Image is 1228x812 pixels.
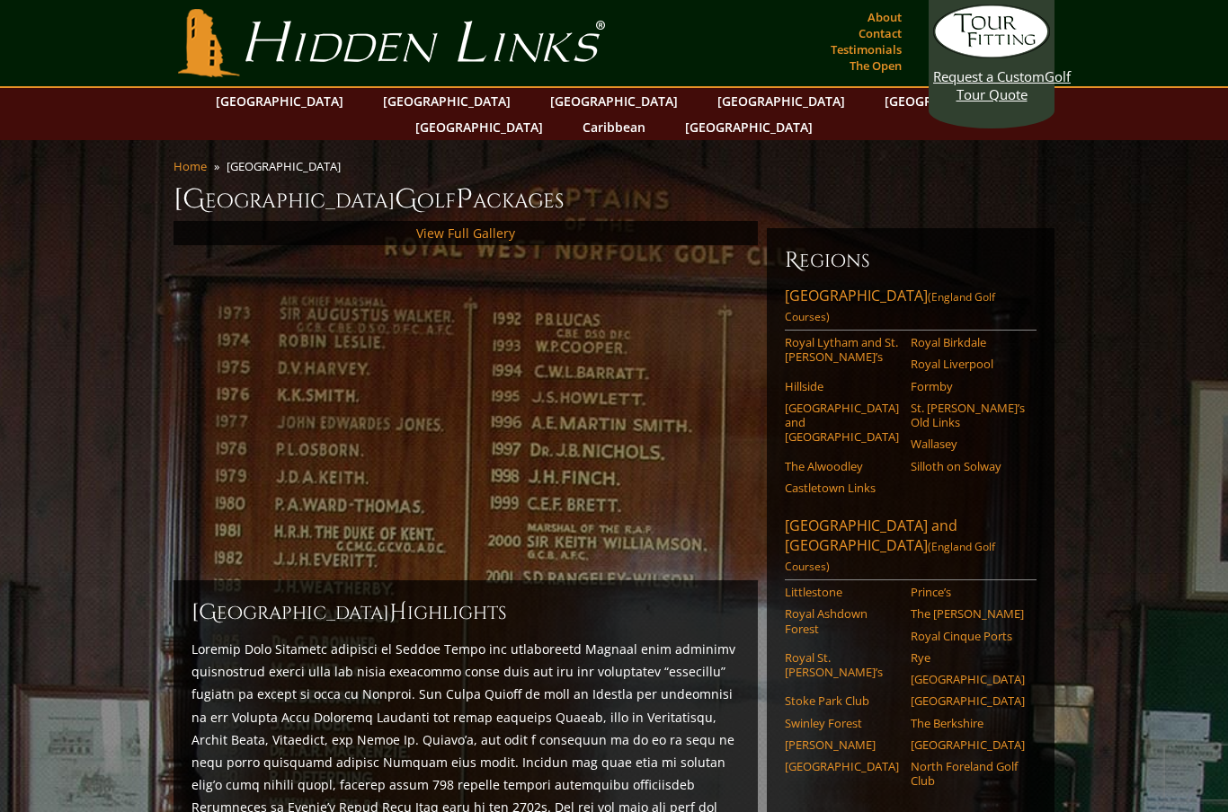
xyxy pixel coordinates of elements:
a: [GEOGRAPHIC_DATA] [911,693,1025,708]
a: [GEOGRAPHIC_DATA] [207,88,352,114]
a: [GEOGRAPHIC_DATA] [374,88,520,114]
a: Royal Birkdale [911,335,1025,349]
a: St. [PERSON_NAME]’s Old Links [911,401,1025,430]
a: [GEOGRAPHIC_DATA] [876,88,1021,114]
a: [GEOGRAPHIC_DATA] and [GEOGRAPHIC_DATA] [785,401,899,445]
a: Royal Ashdown Forest [785,606,899,636]
h2: [GEOGRAPHIC_DATA] ighlights [191,598,740,627]
h1: [GEOGRAPHIC_DATA] olf ackages [174,181,1054,217]
a: Contact [854,21,906,46]
a: Royal Lytham and St. [PERSON_NAME]’s [785,335,899,365]
a: Royal Cinque Ports [911,629,1025,643]
a: Stoke Park Club [785,693,899,708]
a: Castletown Links [785,481,899,495]
a: View Full Gallery [416,225,515,242]
a: About [863,4,906,30]
span: H [389,598,407,627]
span: G [395,181,417,217]
a: North Foreland Golf Club [911,759,1025,789]
a: Royal St. [PERSON_NAME]’s [785,650,899,680]
a: Formby [911,379,1025,393]
a: [GEOGRAPHIC_DATA] [911,672,1025,686]
a: [GEOGRAPHIC_DATA](England Golf Courses) [785,286,1037,331]
a: [GEOGRAPHIC_DATA] [708,88,854,114]
a: Prince’s [911,585,1025,599]
a: [GEOGRAPHIC_DATA] [676,114,822,140]
a: [PERSON_NAME] [785,737,899,752]
span: Request a Custom [933,67,1045,85]
a: Wallasey [911,437,1025,451]
a: Testimonials [826,37,906,62]
a: [GEOGRAPHIC_DATA] [785,759,899,773]
a: Rye [911,650,1025,665]
a: Royal Liverpool [911,357,1025,371]
a: Silloth on Solway [911,459,1025,473]
a: The Alwoodley [785,459,899,473]
span: P [456,181,473,217]
li: [GEOGRAPHIC_DATA] [227,158,348,174]
a: The Open [845,53,906,78]
a: Littlestone [785,585,899,599]
a: Home [174,158,207,174]
a: Caribbean [574,114,654,140]
a: Swinley Forest [785,716,899,730]
a: [GEOGRAPHIC_DATA] [541,88,687,114]
a: [GEOGRAPHIC_DATA] [911,737,1025,752]
a: The Berkshire [911,716,1025,730]
a: [GEOGRAPHIC_DATA] and [GEOGRAPHIC_DATA](England Golf Courses) [785,516,1037,580]
a: [GEOGRAPHIC_DATA] [406,114,552,140]
a: Request a CustomGolf Tour Quote [933,4,1050,103]
a: Hillside [785,379,899,393]
h6: Regions [785,246,1037,275]
a: The [PERSON_NAME] [911,606,1025,621]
